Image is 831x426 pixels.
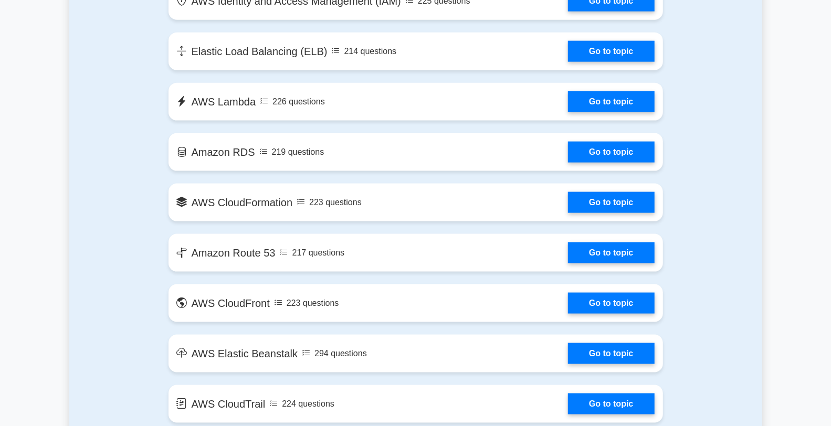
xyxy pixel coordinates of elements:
[568,41,654,62] a: Go to topic
[568,242,654,263] a: Go to topic
[568,393,654,414] a: Go to topic
[568,192,654,213] a: Go to topic
[568,91,654,112] a: Go to topic
[568,142,654,163] a: Go to topic
[568,343,654,364] a: Go to topic
[568,293,654,314] a: Go to topic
